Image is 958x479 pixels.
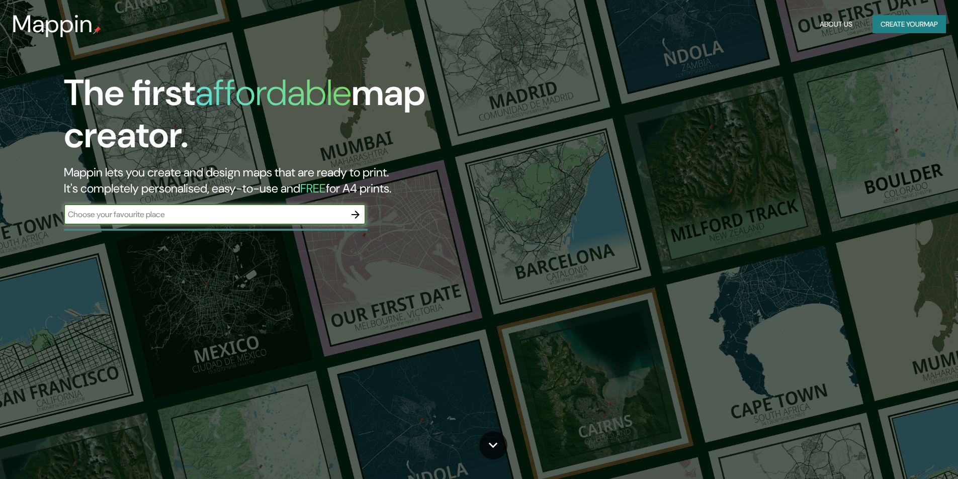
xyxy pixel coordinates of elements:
h3: Mappin [12,10,93,38]
button: Create yourmap [873,15,946,34]
h1: affordable [195,69,352,116]
input: Choose your favourite place [64,209,345,220]
button: About Us [816,15,856,34]
h1: The first map creator. [64,72,543,164]
img: mappin-pin [93,26,101,34]
h5: FREE [300,180,326,196]
h2: Mappin lets you create and design maps that are ready to print. It's completely personalised, eas... [64,164,543,197]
